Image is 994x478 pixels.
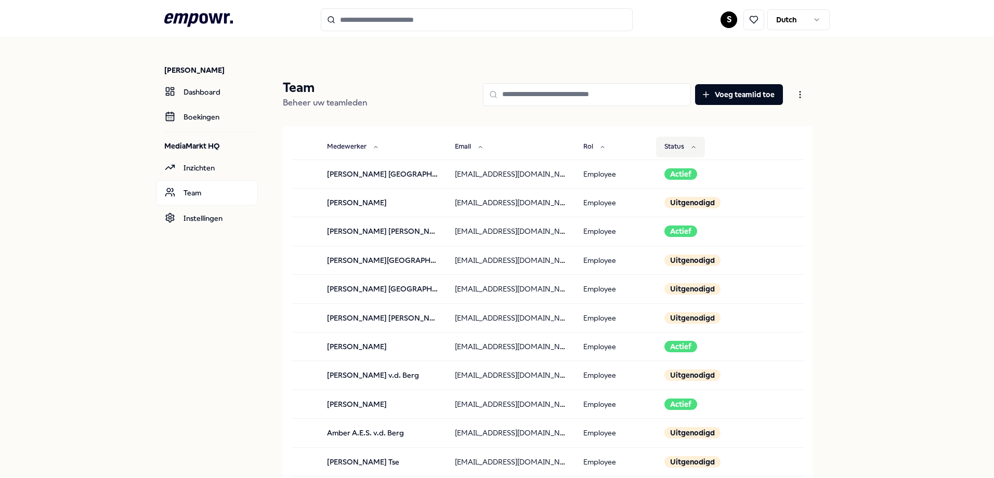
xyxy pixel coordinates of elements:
[575,188,656,217] td: Employee
[447,160,575,188] td: [EMAIL_ADDRESS][DOMAIN_NAME]
[575,361,656,390] td: Employee
[656,137,705,157] button: Status
[721,11,737,28] button: S
[319,137,387,157] button: Medewerker
[447,137,492,157] button: Email
[319,217,447,246] td: [PERSON_NAME] [PERSON_NAME]
[321,8,633,31] input: Search for products, categories or subcategories
[695,84,783,105] button: Voeg teamlid toe
[319,419,447,447] td: Amber A.E.S. v.d. Berg
[447,275,575,303] td: [EMAIL_ADDRESS][DOMAIN_NAME]
[447,217,575,246] td: [EMAIL_ADDRESS][DOMAIN_NAME]
[319,390,447,418] td: [PERSON_NAME]
[664,312,721,324] div: Uitgenodigd
[319,188,447,217] td: [PERSON_NAME]
[319,332,447,361] td: [PERSON_NAME]
[156,180,258,205] a: Team
[575,160,656,188] td: Employee
[319,447,447,476] td: [PERSON_NAME] Tse
[447,361,575,390] td: [EMAIL_ADDRESS][DOMAIN_NAME]
[664,197,721,208] div: Uitgenodigd
[156,206,258,231] a: Instellingen
[319,275,447,303] td: [PERSON_NAME] [GEOGRAPHIC_DATA]
[164,65,258,75] p: [PERSON_NAME]
[575,447,656,476] td: Employee
[447,390,575,418] td: [EMAIL_ADDRESS][DOMAIN_NAME]
[319,303,447,332] td: [PERSON_NAME] [PERSON_NAME]
[664,168,697,180] div: Actief
[283,79,368,96] p: Team
[575,217,656,246] td: Employee
[319,361,447,390] td: [PERSON_NAME] v.d. Berg
[319,246,447,274] td: [PERSON_NAME][GEOGRAPHIC_DATA]
[787,84,813,105] button: Open menu
[156,79,258,104] a: Dashboard
[156,155,258,180] a: Inzichten
[664,283,721,295] div: Uitgenodigd
[447,246,575,274] td: [EMAIL_ADDRESS][DOMAIN_NAME]
[447,332,575,361] td: [EMAIL_ADDRESS][DOMAIN_NAME]
[447,447,575,476] td: [EMAIL_ADDRESS][DOMAIN_NAME]
[447,188,575,217] td: [EMAIL_ADDRESS][DOMAIN_NAME]
[319,160,447,188] td: [PERSON_NAME] [GEOGRAPHIC_DATA]
[447,419,575,447] td: [EMAIL_ADDRESS][DOMAIN_NAME]
[664,255,721,266] div: Uitgenodigd
[575,390,656,418] td: Employee
[664,225,697,237] div: Actief
[575,275,656,303] td: Employee
[664,456,721,468] div: Uitgenodigd
[664,341,697,352] div: Actief
[575,137,614,157] button: Rol
[664,399,697,410] div: Actief
[283,98,368,108] span: Beheer uw teamleden
[447,303,575,332] td: [EMAIL_ADDRESS][DOMAIN_NAME]
[164,141,258,151] p: MediaMarkt HQ
[575,303,656,332] td: Employee
[575,419,656,447] td: Employee
[575,332,656,361] td: Employee
[156,104,258,129] a: Boekingen
[575,246,656,274] td: Employee
[664,369,721,381] div: Uitgenodigd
